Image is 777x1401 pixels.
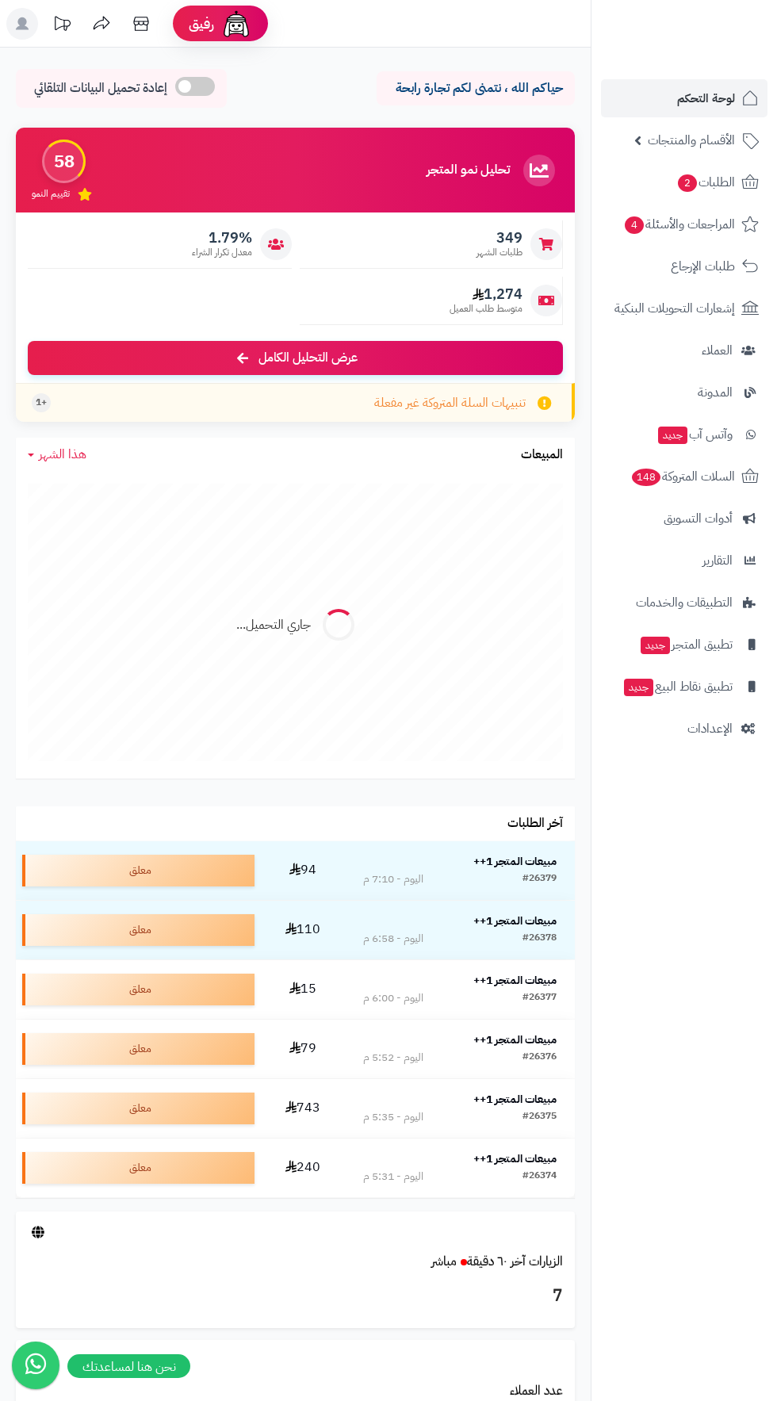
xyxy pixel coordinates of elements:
[521,448,563,462] h3: المبيعات
[473,1091,557,1108] strong: مبيعات المتجر 1++
[39,445,86,464] span: هذا الشهر
[220,8,252,40] img: ai-face.png
[639,634,733,656] span: تطبيق المتجر
[22,1033,255,1065] div: معلق
[258,349,358,367] span: عرض التحليل الكامل
[601,542,767,580] a: التقارير
[374,394,526,412] span: تنبيهات السلة المتروكة غير مفعلة
[601,584,767,622] a: التطبيقات والخدمات
[261,1020,344,1078] td: 79
[36,396,47,409] span: +1
[363,931,423,947] div: اليوم - 6:58 م
[601,710,767,748] a: الإعدادات
[677,87,735,109] span: لوحة التحكم
[522,990,557,1006] div: #26377
[702,339,733,362] span: العملاء
[189,14,214,33] span: رفيق
[363,1109,423,1125] div: اليوم - 5:35 م
[702,549,733,572] span: التقارير
[522,931,557,947] div: #26378
[522,871,557,887] div: #26379
[507,817,563,831] h3: آخر الطلبات
[473,1150,557,1167] strong: مبيعات المتجر 1++
[601,668,767,706] a: تطبيق نقاط البيعجديد
[22,1093,255,1124] div: معلق
[363,871,423,887] div: اليوم - 7:10 م
[623,213,735,235] span: المراجعات والأسئلة
[614,297,735,320] span: إشعارات التحويلات البنكية
[522,1109,557,1125] div: #26375
[601,163,767,201] a: الطلبات2
[601,500,767,538] a: أدوات التسويق
[687,718,733,740] span: الإعدادات
[522,1050,557,1066] div: #26376
[192,229,252,247] span: 1.79%
[641,637,670,654] span: جديد
[601,415,767,454] a: وآتس آبجديد
[601,373,767,411] a: المدونة
[624,679,653,696] span: جديد
[261,901,344,959] td: 110
[388,79,563,98] p: حياكم الله ، نتمنى لكم تجارة رابحة
[601,457,767,496] a: السلات المتروكة148
[473,972,557,989] strong: مبيعات المتجر 1++
[632,469,660,486] span: 148
[678,174,697,192] span: 2
[363,1050,423,1066] div: اليوم - 5:52 م
[22,855,255,886] div: معلق
[671,255,735,278] span: طلبات الإرجاع
[601,205,767,243] a: المراجعات والأسئلة4
[601,79,767,117] a: لوحة التحكم
[473,913,557,929] strong: مبيعات المتجر 1++
[656,423,733,446] span: وآتس آب
[34,79,167,98] span: إعادة تحميل البيانات التلقائي
[236,616,311,634] div: جاري التحميل...
[261,841,344,900] td: 94
[601,331,767,369] a: العملاء
[477,229,522,247] span: 349
[22,974,255,1005] div: معلق
[477,246,522,259] span: طلبات الشهر
[601,289,767,327] a: إشعارات التحويلات البنكية
[664,507,733,530] span: أدوات التسويق
[363,990,423,1006] div: اليوم - 6:00 م
[363,1169,423,1185] div: اليوم - 5:31 م
[698,381,733,404] span: المدونة
[32,187,70,201] span: تقييم النمو
[622,676,733,698] span: تطبيق نقاط البيع
[601,626,767,664] a: تطبيق المتجرجديد
[676,171,735,193] span: الطلبات
[28,446,86,464] a: هذا الشهر
[28,341,563,375] a: عرض التحليل الكامل
[42,8,82,44] a: تحديثات المنصة
[630,465,735,488] span: السلات المتروكة
[450,302,522,316] span: متوسط طلب العميل
[22,914,255,946] div: معلق
[522,1169,557,1185] div: #26374
[636,591,733,614] span: التطبيقات والخدمات
[450,285,522,303] span: 1,274
[625,216,644,234] span: 4
[658,427,687,444] span: جديد
[261,960,344,1019] td: 15
[192,246,252,259] span: معدل تكرار الشراء
[510,1381,563,1400] a: عدد العملاء
[601,247,767,285] a: طلبات الإرجاع
[427,163,510,178] h3: تحليل نمو المتجر
[473,1032,557,1048] strong: مبيعات المتجر 1++
[22,1152,255,1184] div: معلق
[28,1283,563,1310] h3: 7
[261,1079,344,1138] td: 743
[473,853,557,870] strong: مبيعات المتجر 1++
[261,1139,344,1197] td: 240
[431,1252,563,1271] a: الزيارات آخر ٦٠ دقيقةمباشر
[431,1252,457,1271] small: مباشر
[669,43,762,76] img: logo-2.png
[648,129,735,151] span: الأقسام والمنتجات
